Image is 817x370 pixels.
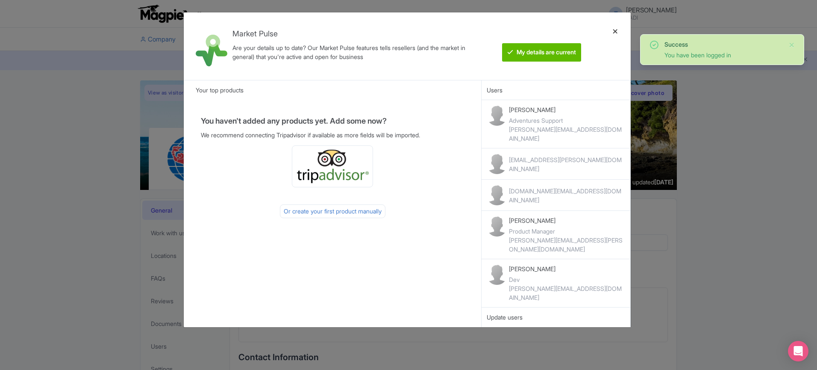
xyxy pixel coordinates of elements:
[296,149,369,184] img: ta_logo-885a1c64328048f2535e39284ba9d771.png
[232,30,478,38] h4: Market Pulse
[201,117,464,125] h4: You haven't added any products yet. Add some now?
[232,43,478,61] div: Are your details up to date? Our Market Pulse features tells resellers (and the market in general...
[509,105,625,114] p: [PERSON_NAME]
[509,216,625,225] p: [PERSON_NAME]
[487,313,625,322] div: Update users
[509,155,625,173] div: [EMAIL_ADDRESS][PERSON_NAME][DOMAIN_NAME]
[487,216,507,237] img: contact-b11cc6e953956a0c50a2f97983291f06.png
[509,275,625,284] div: Dev
[788,40,795,50] button: Close
[788,341,808,361] div: Open Intercom Messenger
[509,264,625,273] p: [PERSON_NAME]
[509,116,625,125] div: Adventures Support
[664,40,782,49] div: Success
[509,284,625,302] div: [PERSON_NAME][EMAIL_ADDRESS][DOMAIN_NAME]
[201,130,464,139] p: We recommend connecting Tripadvisor if available as more fields will be imported.
[487,264,507,285] img: contact-b11cc6e953956a0c50a2f97983291f06.png
[509,125,625,143] div: [PERSON_NAME][EMAIL_ADDRESS][DOMAIN_NAME]
[487,185,507,205] img: contact-b11cc6e953956a0c50a2f97983291f06.png
[509,227,625,236] div: Product Manager
[482,80,631,100] div: Users
[196,35,227,66] img: market_pulse-1-0a5220b3d29e4a0de46fb7534bebe030.svg
[487,105,507,126] img: contact-b11cc6e953956a0c50a2f97983291f06.png
[502,43,581,62] btn: My details are current
[664,50,782,59] div: You have been logged in
[184,80,482,100] div: Your top products
[280,204,385,218] div: Or create your first product manually
[487,154,507,174] img: contact-b11cc6e953956a0c50a2f97983291f06.png
[509,186,625,204] div: [DOMAIN_NAME][EMAIL_ADDRESS][DOMAIN_NAME]
[509,236,625,254] div: [PERSON_NAME][EMAIL_ADDRESS][PERSON_NAME][DOMAIN_NAME]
